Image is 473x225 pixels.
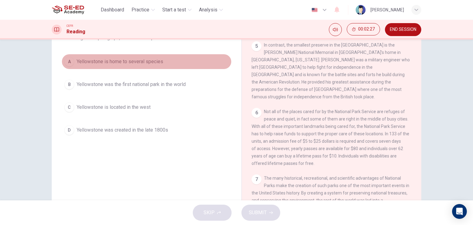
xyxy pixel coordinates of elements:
[356,5,366,15] img: Profile picture
[77,81,186,88] span: Yellowstone was the first national park in the world
[329,23,342,36] div: Mute
[62,77,232,92] button: BYellowstone was the first national park in the world
[358,27,375,32] span: 00:02:27
[252,41,261,51] div: 5
[98,4,127,15] button: Dashboard
[77,104,151,111] span: Yellowstone is located in the west
[347,23,380,35] button: 00:02:27
[196,4,225,15] button: Analysis
[67,28,85,35] h1: Reading
[64,102,74,112] div: C
[64,80,74,89] div: B
[160,4,194,15] button: Start a test
[62,54,232,69] button: AYellowstone is home to several species
[62,122,232,138] button: DYellowstone was created in the late 1800s
[390,27,416,32] span: END SESSION
[62,100,232,115] button: CYellowstone is located in the west
[77,126,168,134] span: Yellowstone was created in the late 1800s
[199,6,217,14] span: Analysis
[252,108,261,118] div: 6
[347,23,380,36] div: Hide
[452,204,467,219] div: Open Intercom Messenger
[252,109,409,166] span: Not all of the places cared for by the National Park Service are refuges of peace and quiet, in f...
[131,6,149,14] span: Practice
[370,6,404,14] div: [PERSON_NAME]
[77,58,163,65] span: Yellowstone is home to several species
[162,6,186,14] span: Start a test
[252,43,410,99] span: In contrast, the smallest preserve in the [GEOGRAPHIC_DATA] is the [PERSON_NAME] National Memoria...
[101,6,124,14] span: Dashboard
[252,174,261,184] div: 7
[129,4,157,15] button: Practice
[311,8,318,12] img: en
[252,176,410,210] span: The many historical, recreational, and scientific advantages of National Parks make the creation ...
[67,24,73,28] span: CEFR
[52,4,84,16] img: SE-ED Academy logo
[64,57,74,67] div: A
[64,125,74,135] div: D
[385,23,421,36] button: END SESSION
[52,4,98,16] a: SE-ED Academy logo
